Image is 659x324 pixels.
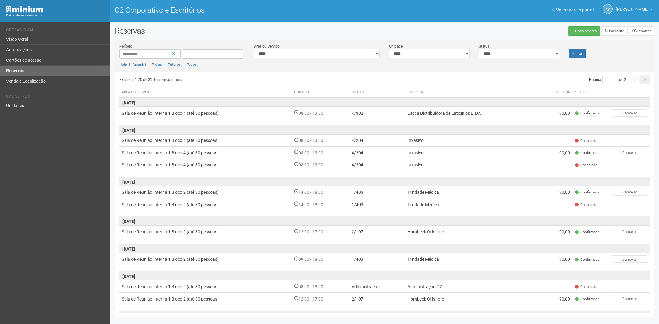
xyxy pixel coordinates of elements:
font: Área ou Serviço [122,90,150,94]
font: Cancelar [622,111,637,115]
a: Todos [187,62,197,67]
font: Sala de Reunião Interna 1 Bloco 2 (até 30 pessoas) [122,297,219,301]
font: 2/107 [352,229,363,234]
font: Cancelada [580,139,597,143]
font: Invasivo [408,150,424,155]
font: 90,00 [559,190,570,195]
font: | [164,62,165,67]
font: 4/204 [352,138,363,143]
font: Página [589,77,601,82]
a: Voltar para o portal [552,7,594,12]
font: 4/204 [352,163,363,168]
font: 08:00 - 13:00 [298,163,323,168]
font: 08:00 - 13:00 [298,150,323,155]
font: Reservas [6,68,24,73]
font: 09:00 - 18:00 [298,257,323,262]
font: [DATE] [122,100,135,105]
font: Sala de Reunião Interna 1 Bloco 2 (até 30 pessoas) [122,229,219,234]
font: Sala de Reunião Interna 1 Bloco 4 (até 30 pessoas) [122,150,219,155]
font: Empresa [408,90,423,94]
font: 90,00 [559,257,570,262]
font: 4/204 [352,150,363,155]
font: Unidade [352,90,365,94]
font: Invasivo [408,163,424,168]
font: 1/403 [352,202,363,207]
font: 4/302 [352,111,363,116]
font: Venda e Localização [6,79,46,84]
font: [PERSON_NAME] [616,7,649,12]
font: 90,00 [559,297,570,301]
font: 1/403 [352,190,363,195]
font: 1/403 [352,257,363,262]
font: Exportar [637,29,651,33]
font: Status [479,44,489,48]
font: Cancelar [622,230,637,234]
font: Sala de Reunião Interna 1 Bloco 2 (até 30 pessoas) [122,190,219,195]
button: Cancelar [612,295,647,302]
font: 2/107 [352,297,363,301]
font: [DATE] [122,274,135,279]
font: Cancelada [580,202,597,207]
font: de 2 [619,77,626,82]
font: CC [606,8,610,12]
font: Visão Geral [6,37,28,42]
font: Filtrar [572,52,582,56]
font: Financeiro [607,29,624,33]
font: Administração O2 [408,284,442,289]
button: Cancelar [612,109,647,116]
font: Valentia [554,90,570,94]
font: Confirmada [580,257,599,262]
a: 7 dias [152,62,162,67]
button: Filtrar [569,49,586,58]
a: Hoje [119,62,127,67]
font: Invasivo [408,138,424,143]
font: Cancelada [580,163,597,167]
button: Cancelar [612,149,647,156]
font: Confirmada [580,230,599,234]
font: Sala de Reunião Interna 1 Bloco 4 (até 30 pessoas) [122,163,219,168]
font: Cancelar [622,151,637,155]
font: 12:00 - 17:00 [298,297,323,301]
font: [DATE] [122,180,135,185]
font: 90,00 [559,111,570,116]
font: Área ou Serviço [254,44,280,48]
font: 90,00 [559,150,570,155]
font: 08:00 - 13:00 [298,111,323,116]
font: | [183,62,184,67]
font: Período [119,44,132,48]
font: Trindade Médica [408,202,439,207]
font: Sala de Reunião Interna 1 Bloco 2 (até 30 pessoas) [122,284,219,289]
font: Cancelada [580,285,597,289]
font: Sala de Reunião Interna 1 Bloco 4 (até 30 pessoas) [122,111,219,116]
font: 08:00 - 18:00 [298,284,323,289]
font: Confirmada [580,190,599,194]
button: Exportar [629,26,654,36]
font: Nova reserva [575,29,597,33]
font: Operacional [6,28,34,32]
font: 14:00 - 18:00 [298,190,323,195]
font: Hornbeck Offshore [408,297,444,301]
font: Reservas [115,26,145,35]
button: Cancelar [612,189,647,196]
font: Lacca Distribuidora de Laticínios LTDA [408,111,481,116]
font: Hornbeck Offshore [408,229,444,234]
font: [DATE] [122,219,135,224]
font: 90,00 [559,229,570,234]
a: Financeiro [601,26,628,36]
font: Sala de Reunião Interna 1 Bloco 4 (até 30 pessoas) [122,138,219,143]
font: Cancelar [622,297,637,301]
font: Autorizações [6,47,32,52]
font: Cartões de acesso [6,58,41,63]
font: Horário [294,90,309,94]
a: [PERSON_NAME] [616,8,653,13]
font: Sala de Reunião Interna 1 Bloco 2 (até 30 pessoas) [122,202,219,207]
font: Futuros [168,62,181,67]
font: [DATE] [122,247,135,251]
a: Amanhã [133,62,146,67]
button: Cancelar [612,255,647,263]
font: Cancelar [622,257,637,261]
